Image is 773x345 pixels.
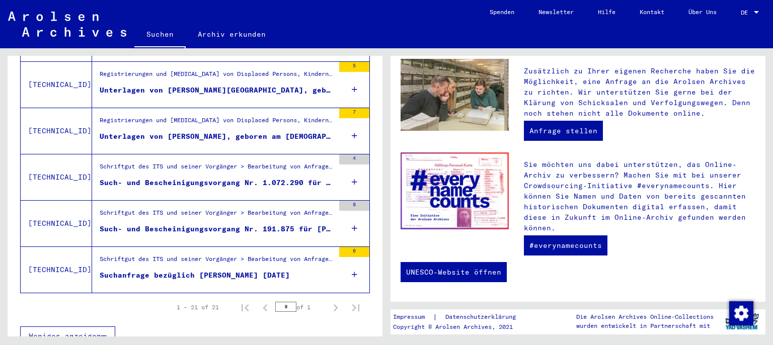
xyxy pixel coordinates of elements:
[524,66,755,119] p: Zusätzlich zu Ihrer eigenen Recherche haben Sie die Möglichkeit, eine Anfrage an die Arolsen Arch...
[8,12,126,37] img: Arolsen_neg.svg
[393,312,528,322] div: |
[100,178,334,188] div: Such- und Bescheinigungsvorgang Nr. 1.072.290 für [PERSON_NAME] geboren [DEMOGRAPHIC_DATA]
[346,297,366,317] button: Last page
[29,331,101,340] span: Weniger anzeigen
[100,254,334,269] div: Schriftgut des ITS und seiner Vorgänger > Bearbeitung von Anfragen > Fallbezogene [MEDICAL_DATA] ...
[576,312,714,321] p: Die Arolsen Archives Online-Collections
[339,108,369,118] div: 7
[393,322,528,331] p: Copyright © Arolsen Archives, 2021
[524,235,607,255] a: #everynamecounts
[100,131,334,142] div: Unterlagen von [PERSON_NAME], geboren am [DEMOGRAPHIC_DATA], geboren in [GEOGRAPHIC_DATA] und von...
[576,321,714,330] p: wurden entwickelt in Partnerschaft mit
[21,108,92,154] td: [TECHNICAL_ID]
[401,59,509,131] img: inquiries.jpg
[186,22,278,46] a: Archiv erkunden
[524,121,603,141] a: Anfrage stellen
[21,246,92,293] td: [TECHNICAL_ID]
[393,312,433,322] a: Impressum
[100,162,334,176] div: Schriftgut des ITS und seiner Vorgänger > Bearbeitung von Anfragen > Fallbezogene [MEDICAL_DATA] ...
[729,301,753,325] img: Zustimmung ändern
[339,154,369,164] div: 4
[134,22,186,48] a: Suchen
[21,200,92,246] td: [TECHNICAL_ID]
[21,154,92,200] td: [TECHNICAL_ID]
[177,303,219,312] div: 1 – 21 of 21
[21,61,92,108] td: [TECHNICAL_ID]
[100,116,334,130] div: Registrierungen und [MEDICAL_DATA] von Displaced Persons, Kindern und Vermissten > Unterstützungs...
[275,302,326,312] div: of 1
[100,224,334,234] div: Such- und Bescheinigungsvorgang Nr. 191.875 für [PERSON_NAME] geboren [DEMOGRAPHIC_DATA]
[401,152,509,229] img: enc.jpg
[741,9,752,16] span: DE
[100,208,334,222] div: Schriftgut des ITS und seiner Vorgänger > Bearbeitung von Anfragen > Fallbezogene [MEDICAL_DATA] ...
[255,297,275,317] button: Previous page
[100,85,334,96] div: Unterlagen von [PERSON_NAME][GEOGRAPHIC_DATA], geboren im Jahr [DEMOGRAPHIC_DATA] und von weitere...
[100,270,290,281] div: Suchanfrage bezüglich [PERSON_NAME] [DATE]
[524,159,755,233] p: Sie möchten uns dabei unterstützen, das Online-Archiv zu verbessern? Machen Sie mit bei unserer C...
[339,247,369,257] div: 6
[437,312,528,322] a: Datenschutzerklärung
[235,297,255,317] button: First page
[339,201,369,211] div: 8
[401,262,507,282] a: UNESCO-Website öffnen
[326,297,346,317] button: Next page
[339,62,369,72] div: 5
[100,69,334,83] div: Registrierungen und [MEDICAL_DATA] von Displaced Persons, Kindern und Vermissten > Unterstützungs...
[723,309,761,334] img: yv_logo.png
